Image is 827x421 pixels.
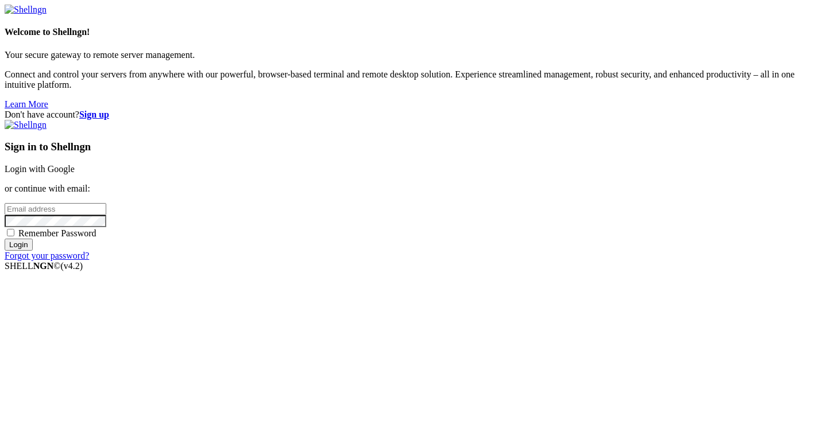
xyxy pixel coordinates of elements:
[5,251,89,260] a: Forgot your password?
[5,141,822,153] h3: Sign in to Shellngn
[5,5,47,15] img: Shellngn
[5,27,822,37] h4: Welcome to Shellngn!
[5,50,822,60] p: Your secure gateway to remote server management.
[18,228,96,238] span: Remember Password
[33,261,54,271] b: NGN
[5,239,33,251] input: Login
[5,184,822,194] p: or continue with email:
[5,99,48,109] a: Learn More
[5,203,106,215] input: Email address
[5,164,75,174] a: Login with Google
[5,261,83,271] span: SHELL ©
[79,110,109,119] a: Sign up
[5,120,47,130] img: Shellngn
[5,110,822,120] div: Don't have account?
[61,261,83,271] span: 4.2.0
[5,69,822,90] p: Connect and control your servers from anywhere with our powerful, browser-based terminal and remo...
[7,229,14,236] input: Remember Password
